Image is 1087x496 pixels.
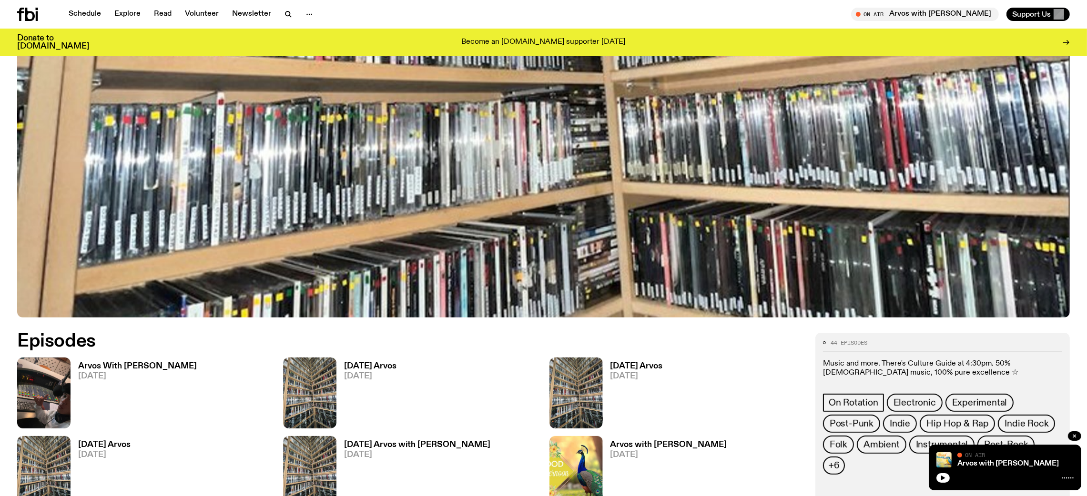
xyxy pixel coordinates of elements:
a: Read [148,8,177,21]
span: [DATE] [610,372,663,380]
h3: Donate to [DOMAIN_NAME] [17,34,89,50]
span: Electronic [894,397,936,408]
button: +6 [823,456,845,475]
a: Explore [109,8,146,21]
span: [DATE] [344,372,396,380]
span: Support Us [1012,10,1051,19]
span: Indie [890,418,910,429]
a: Volunteer [179,8,224,21]
h3: [DATE] Arvos [610,362,663,370]
span: [DATE] [78,372,197,380]
a: Post-Punk [823,415,880,433]
span: On Rotation [829,397,878,408]
span: Ambient [864,439,900,450]
h3: [DATE] Arvos [344,362,396,370]
a: Arvos with [PERSON_NAME] [957,460,1059,467]
p: Become an [DOMAIN_NAME] supporter [DATE] [462,38,626,47]
span: On Air [965,452,985,458]
span: Hip Hop & Rap [926,418,988,429]
span: Folk [830,439,847,450]
h3: Arvos with [PERSON_NAME] [610,441,727,449]
a: Arvos With [PERSON_NAME][DATE] [71,362,197,428]
h3: [DATE] Arvos with [PERSON_NAME] [344,441,490,449]
a: Instrumental [909,436,975,454]
a: Folk [823,436,854,454]
span: Indie Rock [1005,418,1048,429]
span: [DATE] [344,451,490,459]
p: Music and more. There's Culture Guide at 4:30pm. 50% [DEMOGRAPHIC_DATA] music, 100% pure excellen... [823,359,1062,377]
h2: Episodes [17,333,715,350]
a: Newsletter [226,8,277,21]
span: Instrumental [916,439,968,450]
a: Schedule [63,8,107,21]
h3: [DATE] Arvos [78,441,131,449]
span: [DATE] [610,451,727,459]
a: Indie [883,415,917,433]
span: Experimental [952,397,1007,408]
a: Experimental [945,394,1014,412]
img: A corner shot of the fbi music library [549,357,603,428]
a: Electronic [887,394,943,412]
h3: Arvos With [PERSON_NAME] [78,362,197,370]
img: A corner shot of the fbi music library [283,357,336,428]
a: Indie Rock [998,415,1055,433]
span: 44 episodes [831,340,867,346]
a: Ambient [857,436,906,454]
a: [DATE] Arvos[DATE] [603,362,663,428]
a: Post-Rock [977,436,1035,454]
button: Support Us [1006,8,1070,21]
span: [DATE] [78,451,131,459]
a: Hip Hop & Rap [920,415,995,433]
a: On Rotation [823,394,884,412]
button: On AirArvos with [PERSON_NAME] [851,8,999,21]
span: Post-Punk [830,418,874,429]
span: Post-Rock [984,439,1028,450]
span: +6 [829,460,840,471]
a: [DATE] Arvos[DATE] [336,362,396,428]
